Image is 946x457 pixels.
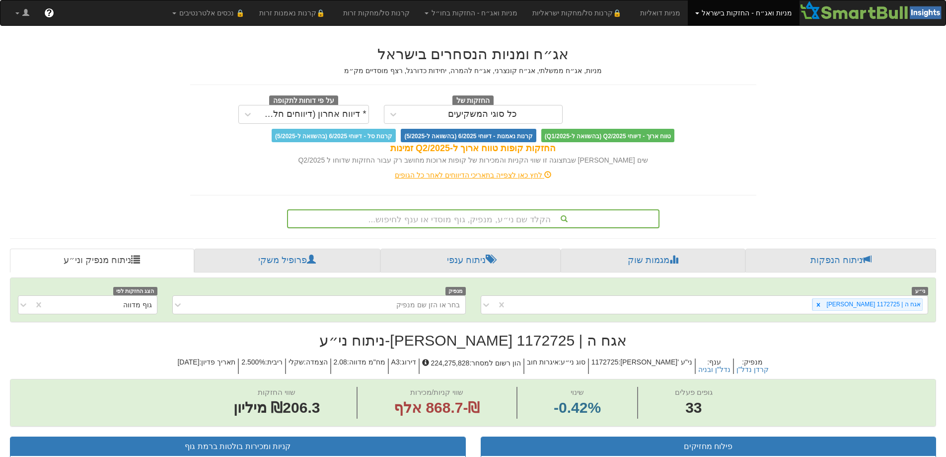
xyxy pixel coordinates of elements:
font: [PERSON_NAME] אגח ה | 1172725 [390,332,627,349]
font: קרנות סל/מחקות זרות [343,9,410,17]
a: מניות ואג״ח - החזקות בישראל [688,0,800,25]
font: [PERSON_NAME] אגח ה | 1172725 [827,301,921,308]
a: 🔒 נכסים אלטרנטיבים [165,0,252,25]
font: 🔒 נכסים אלטרנטיבים [179,9,244,17]
font: * דיווח אחרון (דיווחים חלקיים) [254,109,366,119]
font: מח"מ מדווה [349,358,385,366]
font: : [265,358,267,366]
font: איגרות חוב [527,358,559,366]
font: A3 [391,358,400,366]
font: נדל"ן ובניה [698,366,730,373]
font: שים [PERSON_NAME] שבתצוגה זו שווי הקניות והמכירות של קופות ארוכות מחושב רק עבור החזקות שדוחו ל Q2... [298,156,648,164]
font: החזקות קופות טווח ארוך ל-Q2/2025 זמינות [390,143,556,153]
a: פרופיל משקי [194,249,380,273]
font: 🔒 [316,9,325,17]
font: גוף מדווה [123,301,152,309]
a: מניות דואליות [633,0,688,25]
font: : [304,358,306,366]
img: סמארטבול [800,0,946,20]
font: ניתוח הנפקות [810,255,863,265]
font: : [347,358,349,366]
font: ? [46,8,52,18]
font: לחץ כאן לצפייה בתאריכי הדיווחים לאחר כל הגופים [395,171,542,179]
font: טווח ארוך - דיווחי Q2/2025 (בהשוואה ל-Q1/2025) [545,132,671,139]
a: ניתוח מנפיק וני״ע [10,249,194,273]
font: הצמדה [306,358,328,366]
font: ₪-868.7 אלף [394,399,480,416]
a: 🔒קרנות סל/מחקות ישראליות [525,0,632,25]
font: : [400,358,402,366]
font: ₪206.3 מיליון [233,399,320,416]
font: מגמות שוק [628,255,669,265]
font: קרנות סל - דיווחי 6/2025 (בהשוואה ל-5/2025) [275,132,392,139]
font: [PERSON_NAME]' ני"ע [620,358,692,366]
font: 33 [685,399,702,416]
font: : [742,358,744,366]
font: שווי החזקות [258,388,295,396]
font: 2.08 [334,358,347,366]
font: שווי קניות/מכירות [410,388,463,396]
font: ניתוח מנפיק וני״ע [64,255,131,265]
font: קרדן נדל"ן [736,366,769,373]
font: גופים פעלים [675,388,713,396]
font: שינוי [571,388,584,396]
font: קרנות נאמנות זרות [259,9,316,17]
font: מניות, אג״ח ממשלתי, אג״ח קונצרני, אג״ח להמרה, יחידות כדורגל, רצף מוסדיים מק״מ [344,67,602,75]
button: קרדן נדל"ן [736,366,769,373]
a: ניתוח ענפי [380,249,561,273]
font: סוג ני״ע [561,358,585,366]
font: ‎-0.42% [554,399,601,416]
font: שקלי [289,358,304,366]
font: פרופיל משקי [258,255,307,265]
font: ריבית [267,358,283,366]
font: הצג החזקות לפי [116,288,154,294]
font: : [618,358,620,366]
font: קניות ומכירות בולטות ברמת גוף [185,442,291,451]
font: : [200,358,202,366]
font: 224,275,828 [431,359,470,367]
a: 🔒קרנות נאמנות זרות [252,0,336,25]
font: : [707,358,709,366]
font: - [385,332,390,349]
font: דירוג [402,358,416,366]
font: קרנות סל/מחקות ישראליות [532,9,613,17]
font: מניות ואג״ח - החזקות בישראל [702,9,792,17]
font: בחר או הזן שם מנפיק [396,301,460,309]
a: מגמות שוק [561,249,745,273]
font: על פי דוחות לתקופה [273,96,334,104]
font: ענף [709,358,721,366]
font: כל סוגי המשקיעים [448,109,517,119]
font: 1172725 [591,358,619,366]
a: ? [37,0,62,25]
a: ניתוח הנפקות [745,249,936,273]
font: תאריך פדיון [201,358,235,366]
font: פילוח מחזיקים [684,442,732,451]
font: ני״ע [915,288,925,294]
font: הקלד שם ני״ע, מנפיק, גוף מוסדי או ענף לחיפוש... [368,215,551,224]
font: 🔒 [613,9,621,17]
font: מנפיק [744,358,763,366]
font: מנפיק [448,288,462,294]
font: [DATE] [177,358,199,366]
font: ניתוח ני״ע [319,332,385,349]
font: ניתוח ענפי [447,255,486,265]
font: : [469,359,471,367]
font: קרנות נאמנות - דיווחי 6/2025 (בהשוואה ל-5/2025) [404,132,532,139]
a: קרנות סל/מחקות זרות [336,0,417,25]
button: נדל"ן ובניה [698,366,730,373]
font: הון רשום למסחר [471,359,521,367]
font: החזקות של [456,96,490,104]
font: 2.500% [241,358,265,366]
a: מניות ואג״ח - החזקות בחו״ל [417,0,525,25]
font: אג״ח ומניות הנסחרים בישראל [377,46,569,62]
font: מניות ואג״ח - החזקות בחו״ל [432,9,517,17]
font: : [559,358,561,366]
font: מניות דואליות [640,9,680,17]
